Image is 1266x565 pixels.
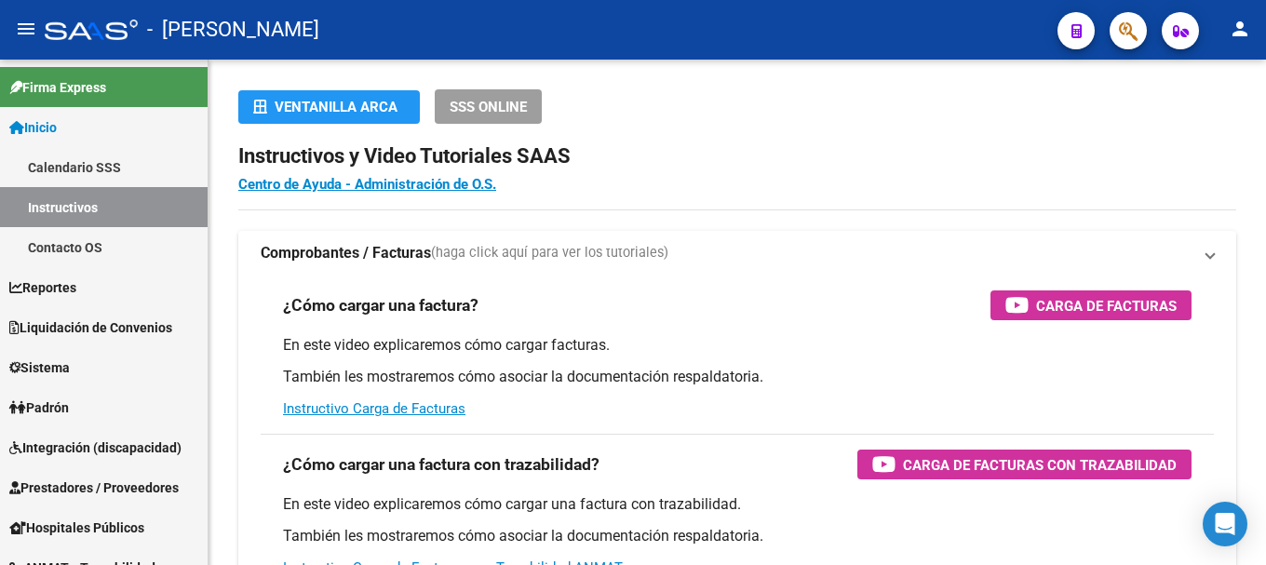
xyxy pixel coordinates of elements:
[9,437,182,458] span: Integración (discapacidad)
[253,90,405,124] div: Ventanilla ARCA
[15,18,37,40] mat-icon: menu
[450,99,527,115] span: SSS ONLINE
[990,290,1192,320] button: Carga de Facturas
[238,231,1236,276] mat-expansion-panel-header: Comprobantes / Facturas(haga click aquí para ver los tutoriales)
[9,317,172,338] span: Liquidación de Convenios
[283,400,465,417] a: Instructivo Carga de Facturas
[283,526,1192,546] p: También les mostraremos cómo asociar la documentación respaldatoria.
[9,397,69,418] span: Padrón
[9,77,106,98] span: Firma Express
[1036,294,1177,317] span: Carga de Facturas
[283,335,1192,356] p: En este video explicaremos cómo cargar facturas.
[9,357,70,378] span: Sistema
[283,451,599,478] h3: ¿Cómo cargar una factura con trazabilidad?
[283,494,1192,515] p: En este video explicaremos cómo cargar una factura con trazabilidad.
[903,453,1177,477] span: Carga de Facturas con Trazabilidad
[261,243,431,263] strong: Comprobantes / Facturas
[9,117,57,138] span: Inicio
[1229,18,1251,40] mat-icon: person
[147,9,319,50] span: - [PERSON_NAME]
[238,90,420,124] button: Ventanilla ARCA
[283,292,478,318] h3: ¿Cómo cargar una factura?
[435,89,542,124] button: SSS ONLINE
[283,367,1192,387] p: También les mostraremos cómo asociar la documentación respaldatoria.
[9,478,179,498] span: Prestadores / Proveedores
[9,277,76,298] span: Reportes
[431,243,668,263] span: (haga click aquí para ver los tutoriales)
[1203,502,1247,546] div: Open Intercom Messenger
[857,450,1192,479] button: Carga de Facturas con Trazabilidad
[9,518,144,538] span: Hospitales Públicos
[238,176,496,193] a: Centro de Ayuda - Administración de O.S.
[238,139,1236,174] h2: Instructivos y Video Tutoriales SAAS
